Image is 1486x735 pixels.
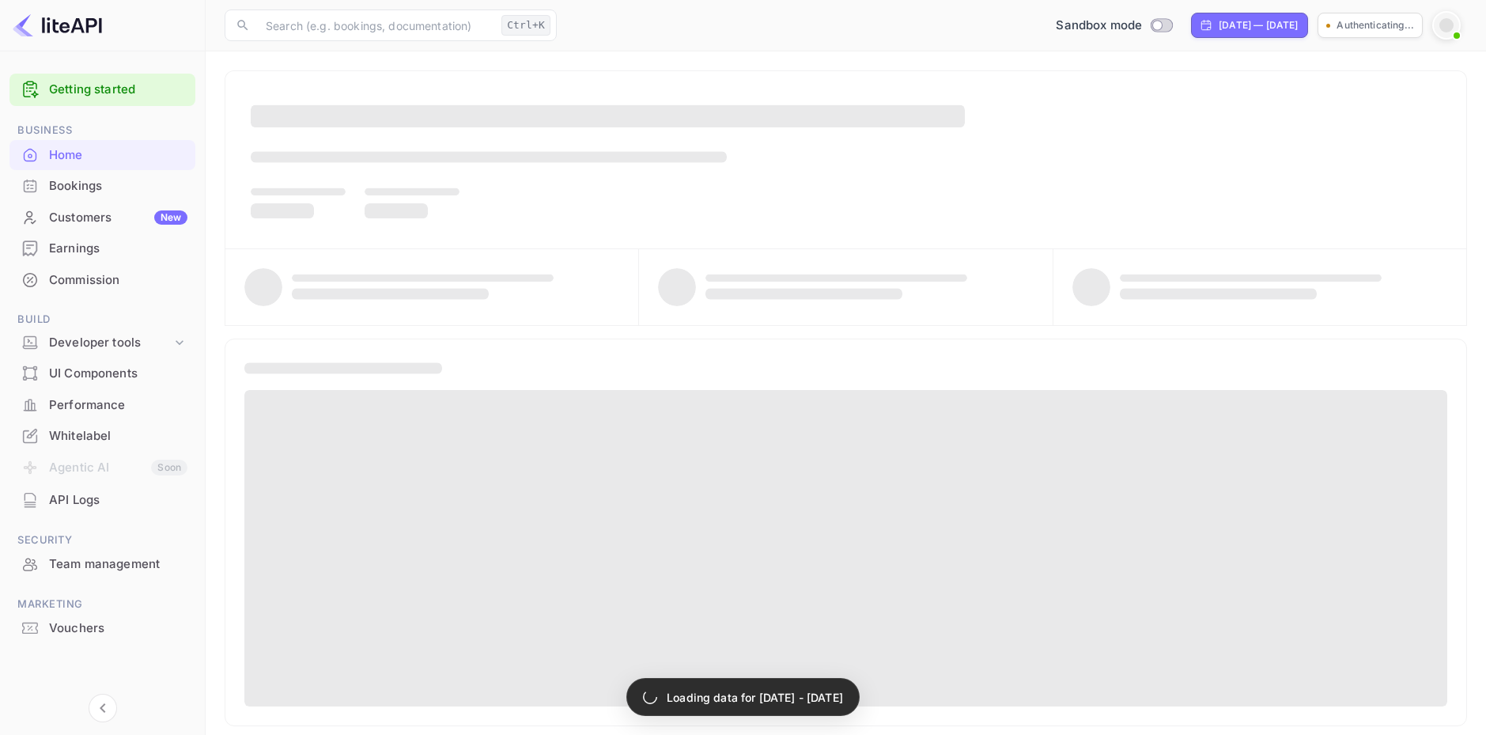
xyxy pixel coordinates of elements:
[49,271,187,290] div: Commission
[9,596,195,613] span: Marketing
[9,421,195,450] a: Whitelabel
[256,9,495,41] input: Search (e.g. bookings, documentation)
[1049,17,1178,35] div: Switch to Production mode
[9,265,195,294] a: Commission
[9,122,195,139] span: Business
[9,140,195,171] div: Home
[154,210,187,225] div: New
[1191,13,1308,38] div: Click to change the date range period
[9,532,195,549] span: Security
[9,203,195,233] div: CustomersNew
[9,390,195,421] div: Performance
[9,613,195,642] a: Vouchers
[9,233,195,263] a: Earnings
[9,421,195,452] div: Whitelabel
[9,358,195,388] a: UI Components
[9,358,195,389] div: UI Components
[9,485,195,516] div: API Logs
[9,171,195,202] div: Bookings
[9,203,195,232] a: CustomersNew
[9,549,195,580] div: Team management
[89,694,117,722] button: Collapse navigation
[9,329,195,357] div: Developer tools
[1337,18,1414,32] p: Authenticating...
[13,13,102,38] img: LiteAPI logo
[9,265,195,296] div: Commission
[49,146,187,165] div: Home
[49,177,187,195] div: Bookings
[49,555,187,574] div: Team management
[1056,17,1142,35] span: Sandbox mode
[9,311,195,328] span: Build
[501,15,550,36] div: Ctrl+K
[9,613,195,644] div: Vouchers
[49,240,187,258] div: Earnings
[49,81,187,99] a: Getting started
[49,209,187,227] div: Customers
[9,233,195,264] div: Earnings
[9,171,195,200] a: Bookings
[9,74,195,106] div: Getting started
[49,491,187,510] div: API Logs
[9,485,195,514] a: API Logs
[9,140,195,169] a: Home
[667,689,843,706] p: Loading data for [DATE] - [DATE]
[49,365,187,383] div: UI Components
[49,334,172,352] div: Developer tools
[49,619,187,638] div: Vouchers
[49,396,187,415] div: Performance
[9,549,195,578] a: Team management
[1219,18,1298,32] div: [DATE] — [DATE]
[9,390,195,419] a: Performance
[49,427,187,445] div: Whitelabel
